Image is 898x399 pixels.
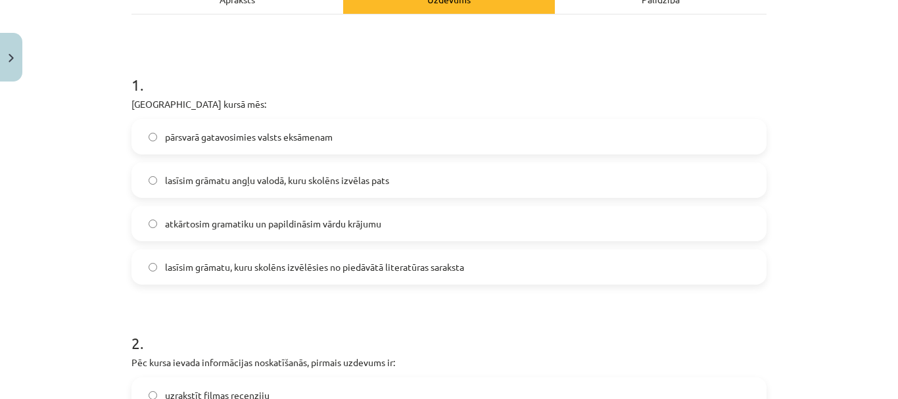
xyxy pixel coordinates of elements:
[9,54,14,62] img: icon-close-lesson-0947bae3869378f0d4975bcd49f059093ad1ed9edebbc8119c70593378902aed.svg
[165,217,381,231] span: atkārtosim gramatiku un papildināsim vārdu krājumu
[131,53,767,93] h1: 1 .
[131,97,767,111] p: [GEOGRAPHIC_DATA] kursā mēs:
[165,130,333,144] span: pārsvarā gatavosimies valsts eksāmenam
[149,263,157,271] input: lasīsim grāmatu, kuru skolēns izvēlēsies no piedāvātā literatūras saraksta
[149,220,157,228] input: atkārtosim gramatiku un papildināsim vārdu krājumu
[149,133,157,141] input: pārsvarā gatavosimies valsts eksāmenam
[131,311,767,352] h1: 2 .
[149,176,157,185] input: lasīsim grāmatu angļu valodā, kuru skolēns izvēlas pats
[165,260,464,274] span: lasīsim grāmatu, kuru skolēns izvēlēsies no piedāvātā literatūras saraksta
[165,174,389,187] span: lasīsim grāmatu angļu valodā, kuru skolēns izvēlas pats
[131,356,767,369] p: Pēc kursa ievada informācijas noskatīšanās, pirmais uzdevums ir:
